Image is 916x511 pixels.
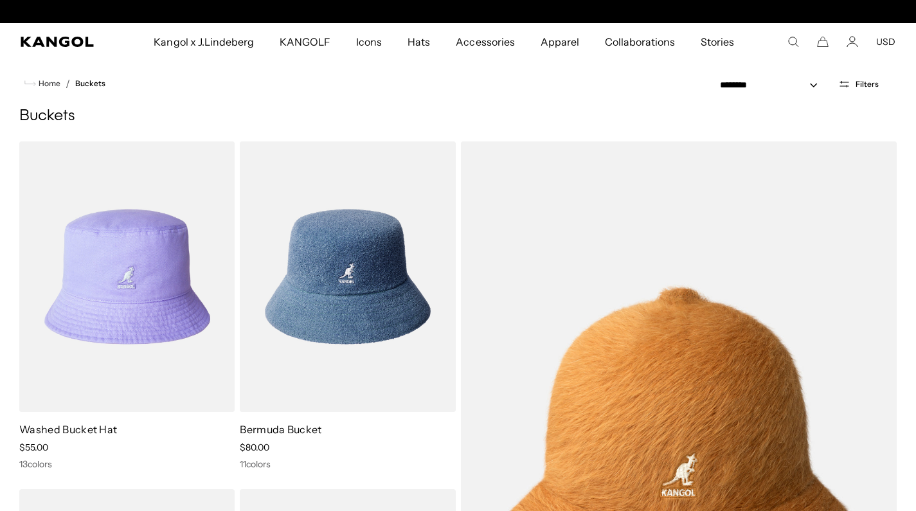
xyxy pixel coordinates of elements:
[356,23,382,60] span: Icons
[701,23,734,60] span: Stories
[240,458,455,470] div: 11 colors
[592,23,688,60] a: Collaborations
[715,78,831,92] select: Sort by: Featured
[21,37,101,47] a: Kangol
[19,442,48,453] span: $55.00
[19,107,897,126] h1: Buckets
[36,79,60,88] span: Home
[605,23,675,60] span: Collaborations
[876,36,895,48] button: USD
[24,78,60,89] a: Home
[240,141,455,412] img: Bermuda Bucket
[19,458,235,470] div: 13 colors
[831,78,886,90] button: Open filters
[443,23,527,60] a: Accessories
[787,36,799,48] summary: Search here
[847,36,858,48] a: Account
[240,423,321,436] a: Bermuda Bucket
[456,23,514,60] span: Accessories
[60,76,70,91] li: /
[688,23,747,60] a: Stories
[326,6,591,17] slideshow-component: Announcement bar
[326,6,591,17] div: 1 of 2
[141,23,267,60] a: Kangol x J.Lindeberg
[240,442,269,453] span: $80.00
[528,23,592,60] a: Apparel
[541,23,579,60] span: Apparel
[267,23,343,60] a: KANGOLF
[395,23,443,60] a: Hats
[19,141,235,412] img: Washed Bucket Hat
[817,36,829,48] button: Cart
[154,23,254,60] span: Kangol x J.Lindeberg
[75,79,105,88] a: Buckets
[408,23,430,60] span: Hats
[343,23,395,60] a: Icons
[280,23,330,60] span: KANGOLF
[19,423,117,436] a: Washed Bucket Hat
[326,6,591,17] div: Announcement
[856,80,879,89] span: Filters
